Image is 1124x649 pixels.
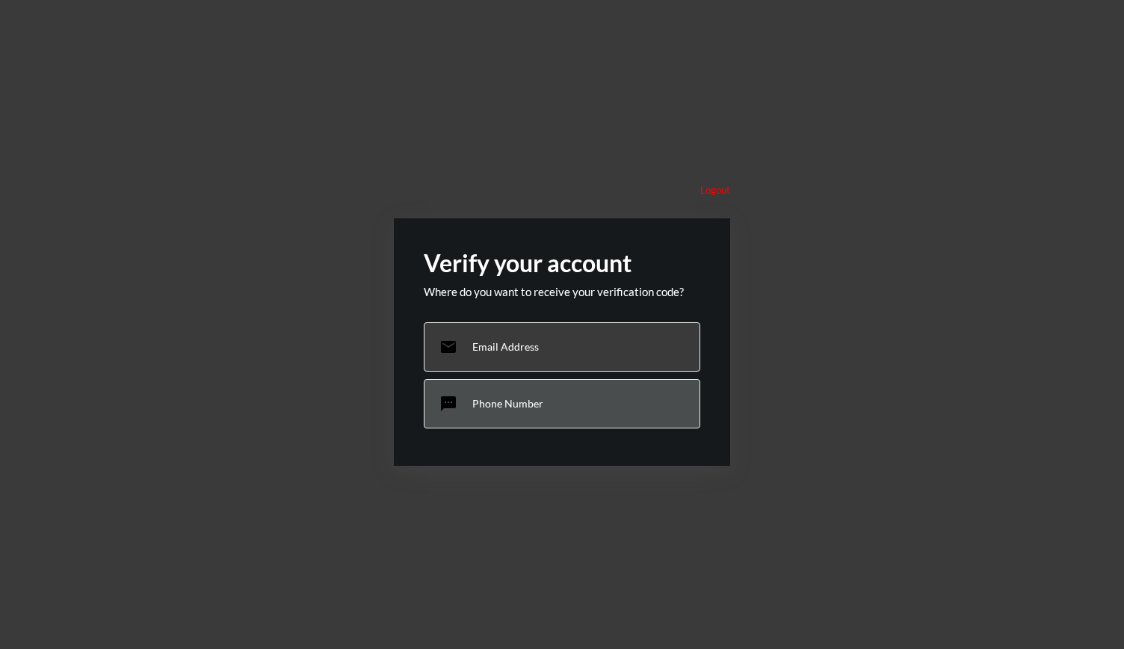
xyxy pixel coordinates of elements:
p: Logout [700,184,730,196]
p: Email Address [472,340,539,353]
mat-icon: sms [439,395,457,413]
h2: Verify your account [424,248,700,277]
p: Where do you want to receive your verification code? [424,285,700,298]
p: Phone Number [472,397,543,410]
mat-icon: email [439,338,457,356]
